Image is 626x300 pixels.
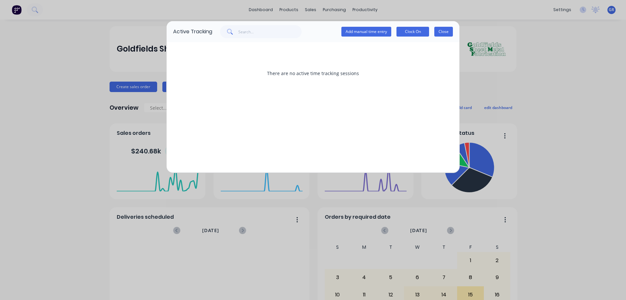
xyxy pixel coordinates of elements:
[396,27,429,37] button: Clock On
[173,49,453,98] div: There are no active time tracking sessions
[341,27,391,37] button: Add manual time entry
[173,28,212,36] div: Active Tracking
[238,25,302,38] input: Search...
[434,27,453,37] button: Close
